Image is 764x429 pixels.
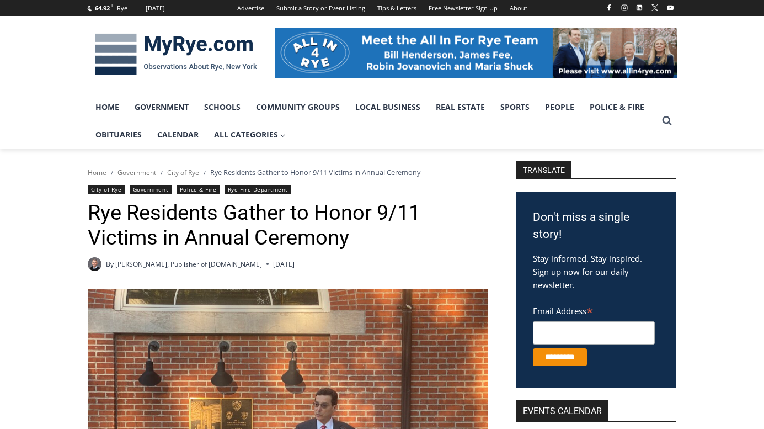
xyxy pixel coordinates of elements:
[273,259,295,269] time: [DATE]
[533,252,660,292] p: Stay informed. Stay inspired. Sign up now for our daily newsletter.
[88,93,127,121] a: Home
[533,209,660,243] h3: Don't miss a single story!
[106,259,114,269] span: By
[533,300,655,320] label: Email Address
[88,185,125,194] a: City of Rye
[537,93,582,121] a: People
[130,185,172,194] a: Government
[177,185,220,194] a: Police & Fire
[214,129,286,141] span: All Categories
[117,3,127,13] div: Rye
[88,168,106,177] a: Home
[196,93,248,121] a: Schools
[88,121,149,149] a: Obituaries
[111,169,113,177] span: /
[88,26,264,83] img: MyRye.com
[127,93,196,121] a: Government
[248,93,348,121] a: Community Groups
[275,28,677,77] img: All in for Rye
[648,1,661,14] a: X
[88,200,488,251] h1: Rye Residents Gather to Honor 9/11 Victims in Annual Ceremony
[657,111,677,131] button: View Search Form
[664,1,677,14] a: YouTube
[111,2,114,8] span: F
[206,121,293,149] a: All Categories
[516,161,571,178] strong: TRANSLATE
[149,121,206,149] a: Calendar
[88,167,488,178] nav: Breadcrumbs
[618,1,631,14] a: Instagram
[633,1,646,14] a: Linkedin
[516,400,608,421] h2: Events Calendar
[204,169,206,177] span: /
[582,93,652,121] a: Police & Fire
[225,185,291,194] a: Rye Fire Department
[95,4,110,12] span: 64.92
[428,93,493,121] a: Real Estate
[210,167,420,177] span: Rye Residents Gather to Honor 9/11 Victims in Annual Ceremony
[161,169,163,177] span: /
[348,93,428,121] a: Local Business
[493,93,537,121] a: Sports
[602,1,616,14] a: Facebook
[115,259,262,269] a: [PERSON_NAME], Publisher of [DOMAIN_NAME]
[146,3,165,13] div: [DATE]
[167,168,199,177] a: City of Rye
[88,257,101,271] a: Author image
[117,168,156,177] a: Government
[88,93,657,149] nav: Primary Navigation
